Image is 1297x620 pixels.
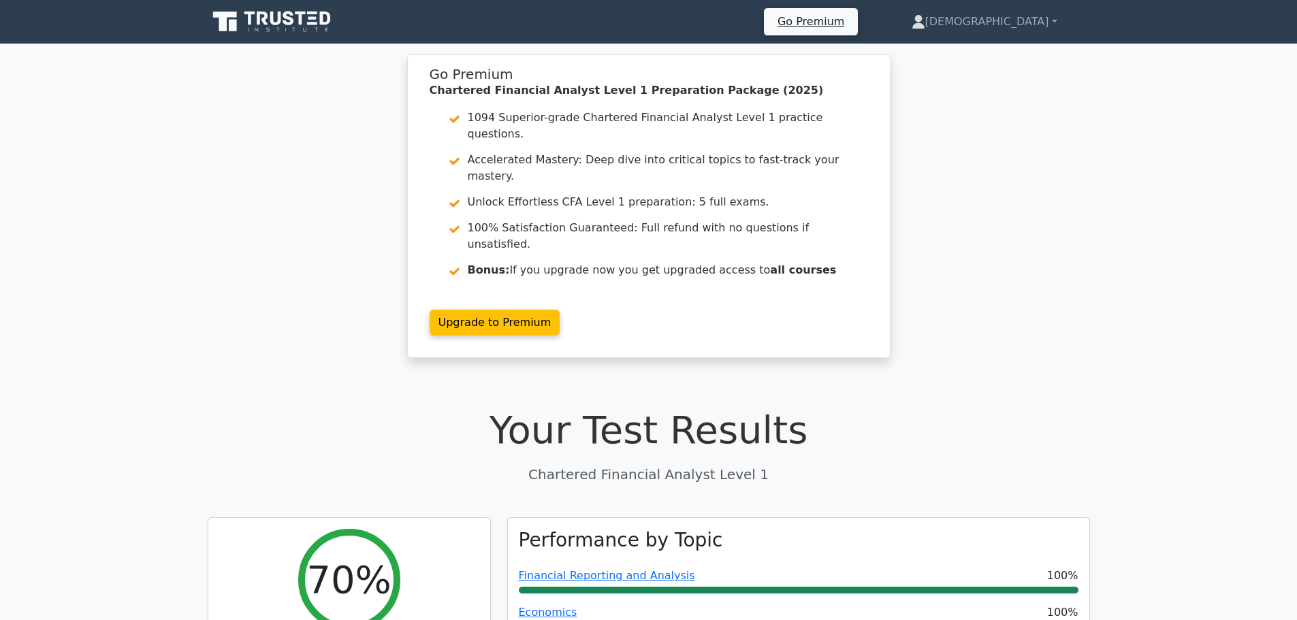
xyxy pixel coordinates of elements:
h3: Performance by Topic [519,529,723,552]
a: Go Premium [769,12,852,31]
a: Upgrade to Premium [430,310,560,336]
a: [DEMOGRAPHIC_DATA] [879,8,1090,35]
p: Chartered Financial Analyst Level 1 [208,464,1090,485]
h2: 70% [306,557,391,602]
span: 100% [1047,568,1078,584]
a: Economics [519,606,577,619]
h1: Your Test Results [208,407,1090,453]
a: Financial Reporting and Analysis [519,569,695,582]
